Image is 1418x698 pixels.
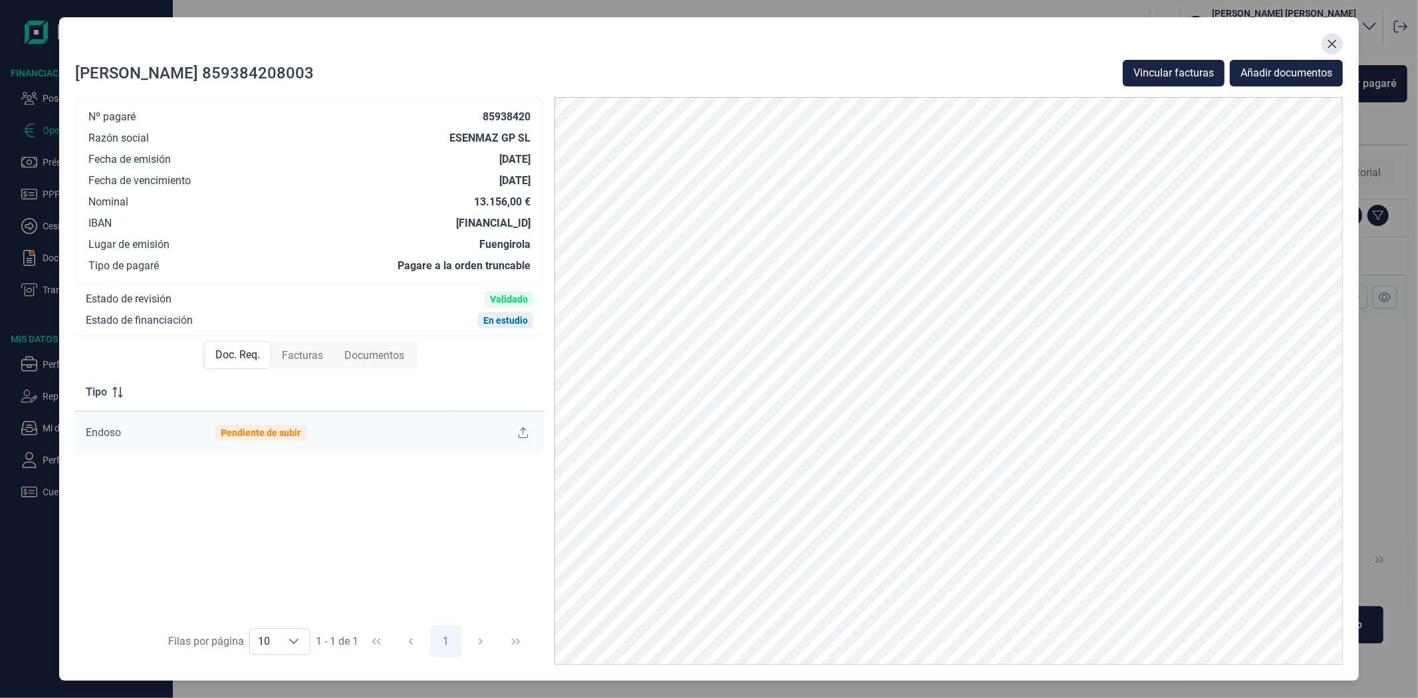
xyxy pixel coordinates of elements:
[88,132,149,145] div: Razón social
[86,292,172,306] div: Estado de revisión
[86,384,107,400] span: Tipo
[500,626,532,657] button: Last Page
[271,342,334,369] div: Facturas
[490,294,528,304] div: Validado
[483,110,531,124] div: 85938420
[282,348,323,364] span: Facturas
[88,153,171,166] div: Fecha de emisión
[88,110,136,124] div: Nº pagaré
[168,634,244,649] div: Filas por página
[1133,65,1214,81] span: Vincular facturas
[465,626,497,657] button: Next Page
[1322,33,1343,55] button: Close
[398,259,531,273] div: Pagare a la orden truncable
[204,341,271,369] div: Doc. Req.
[215,347,260,363] span: Doc. Req.
[483,315,528,326] div: En estudio
[86,314,193,327] div: Estado de financiación
[86,426,121,439] span: Endoso
[344,348,404,364] span: Documentos
[1123,60,1225,86] button: Vincular facturas
[554,97,1343,665] img: PDF Viewer
[88,195,128,209] div: Nominal
[88,174,191,187] div: Fecha de vencimiento
[88,259,159,273] div: Tipo de pagaré
[430,626,462,657] button: Page 1
[499,174,531,187] div: [DATE]
[278,629,310,654] div: Choose
[449,132,531,145] div: ESENMAZ GP SL
[221,427,300,438] div: Pendiente de subir
[499,153,531,166] div: [DATE]
[395,626,427,657] button: Previous Page
[316,636,358,647] span: 1 - 1 de 1
[88,238,170,251] div: Lugar de emisión
[360,626,392,657] button: First Page
[1230,60,1343,86] button: Añadir documentos
[1241,65,1332,81] span: Añadir documentos
[88,217,112,230] div: IBAN
[474,195,531,209] div: 13.156,00 €
[75,62,314,84] div: [PERSON_NAME] 859384208003
[479,238,531,251] div: Fuengirola
[456,217,531,230] div: [FINANCIAL_ID]
[334,342,415,369] div: Documentos
[250,629,278,654] span: 10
